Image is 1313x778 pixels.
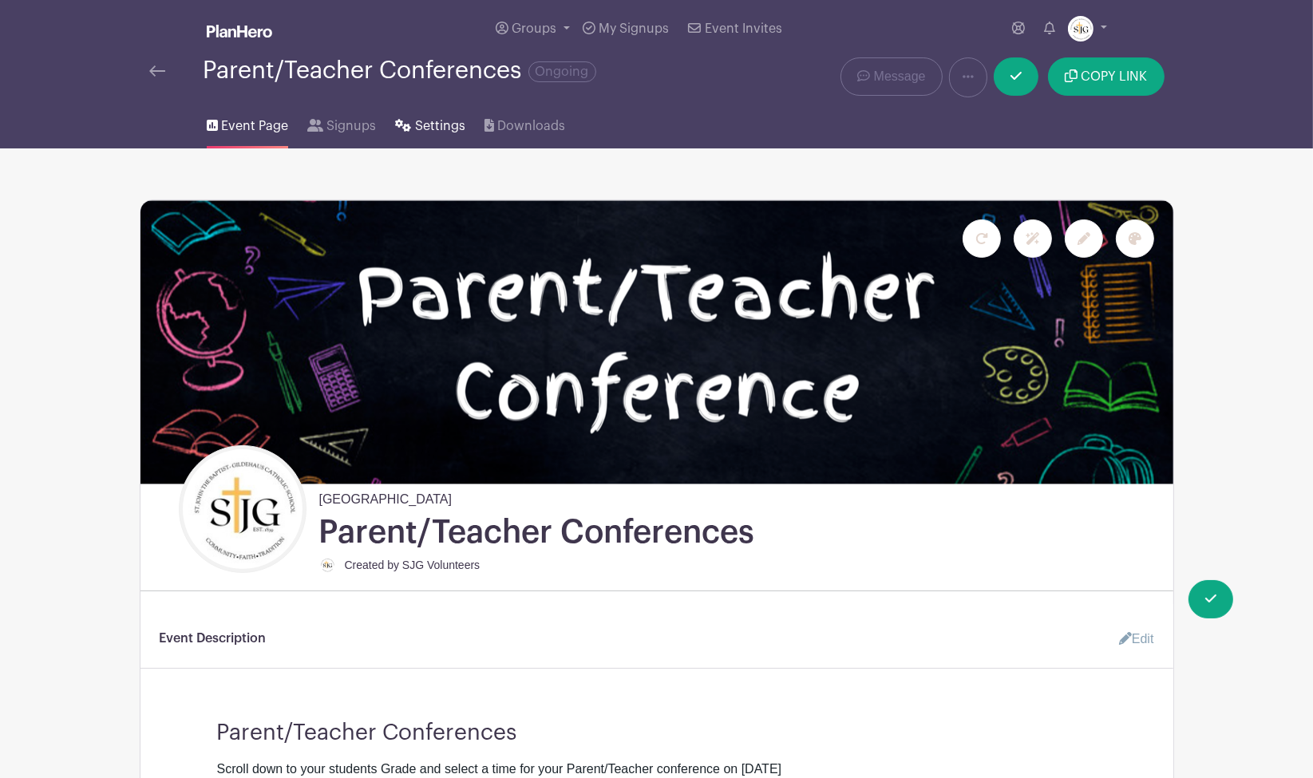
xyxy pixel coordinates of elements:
[705,22,782,35] span: Event Invites
[874,67,926,86] span: Message
[528,61,596,82] span: Ongoing
[217,707,1097,747] h3: Parent/Teacher Conferences
[319,512,755,552] h1: Parent/Teacher Conferences
[484,97,565,148] a: Downloads
[319,557,335,573] img: Logo%20jpg.jpg
[415,117,465,136] span: Settings
[512,22,556,35] span: Groups
[149,65,165,77] img: back-arrow-29a5d9b10d5bd6ae65dc969a981735edf675c4d7a1fe02e03b50dbd4ba3cdb55.svg
[207,25,272,38] img: logo_white-6c42ec7e38ccf1d336a20a19083b03d10ae64f83f12c07503d8b9e83406b4c7d.svg
[1082,70,1148,83] span: COPY LINK
[307,97,376,148] a: Signups
[1106,623,1154,655] a: Edit
[395,97,465,148] a: Settings
[1068,16,1094,41] img: Logo%20jpg.jpg
[183,449,303,569] img: Logo%20jpg.jpg
[840,57,942,96] a: Message
[599,22,669,35] span: My Signups
[326,117,376,136] span: Signups
[221,117,288,136] span: Event Page
[497,117,565,136] span: Downloads
[207,97,288,148] a: Event Page
[140,200,1173,484] img: event_banner_9825.png
[345,559,481,571] small: Created by SJG Volunteers
[1048,57,1164,96] button: COPY LINK
[204,57,596,84] div: Parent/Teacher Conferences
[319,484,453,509] span: [GEOGRAPHIC_DATA]
[160,631,267,646] h6: Event Description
